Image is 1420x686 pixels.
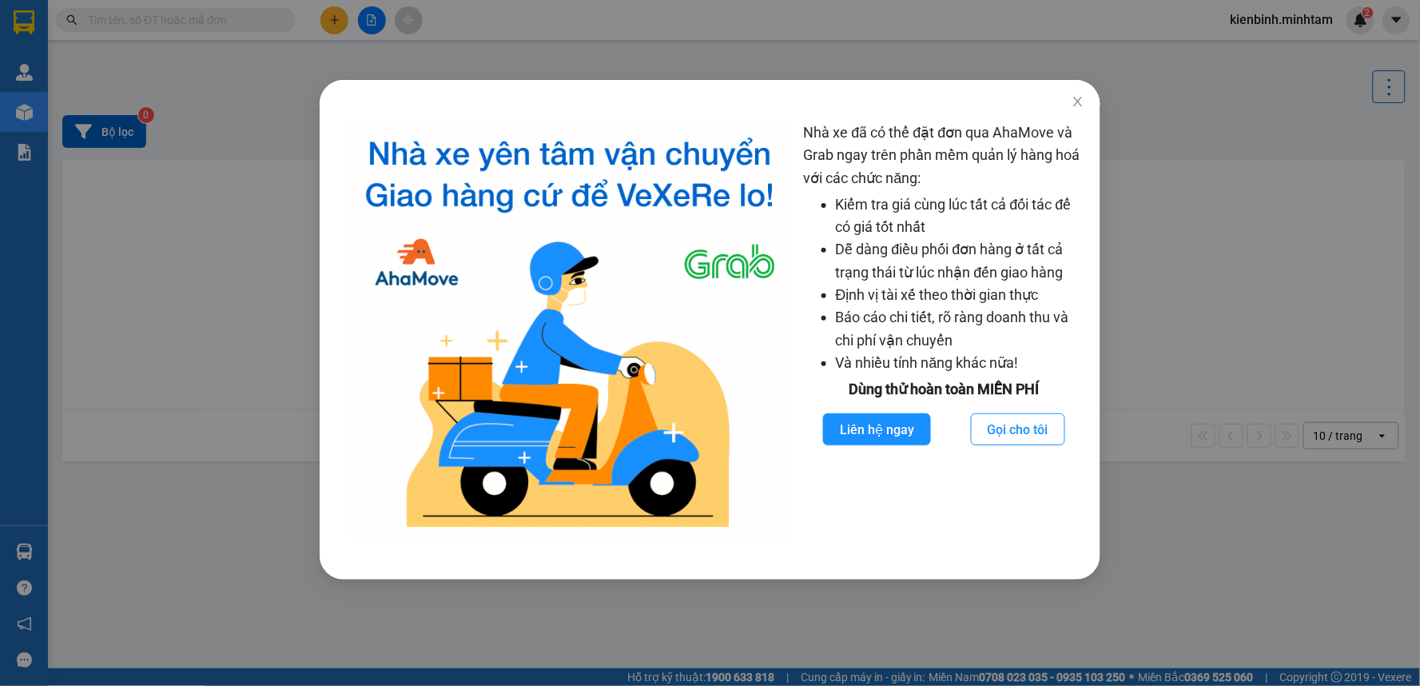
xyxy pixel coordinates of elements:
span: close [1072,95,1084,108]
span: Liên hệ ngay [840,420,914,440]
button: Close [1056,80,1100,125]
li: Dễ dàng điều phối đơn hàng ở tất cả trạng thái từ lúc nhận đến giao hàng [836,238,1085,284]
li: Định vị tài xế theo thời gian thực [836,284,1085,306]
button: Liên hệ ngay [823,413,931,445]
li: Kiểm tra giá cùng lúc tất cả đối tác để có giá tốt nhất [836,193,1085,239]
li: Và nhiều tính năng khác nữa! [836,352,1085,374]
div: Dùng thử hoàn toàn MIỄN PHÍ [804,378,1085,401]
span: Gọi cho tôi [988,420,1048,440]
img: logo [348,122,791,540]
button: Gọi cho tôi [971,413,1065,445]
li: Báo cáo chi tiết, rõ ràng doanh thu và chi phí vận chuyển [836,306,1085,352]
div: Nhà xe đã có thể đặt đơn qua AhaMove và Grab ngay trên phần mềm quản lý hàng hoá với các chức năng: [804,122,1085,540]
